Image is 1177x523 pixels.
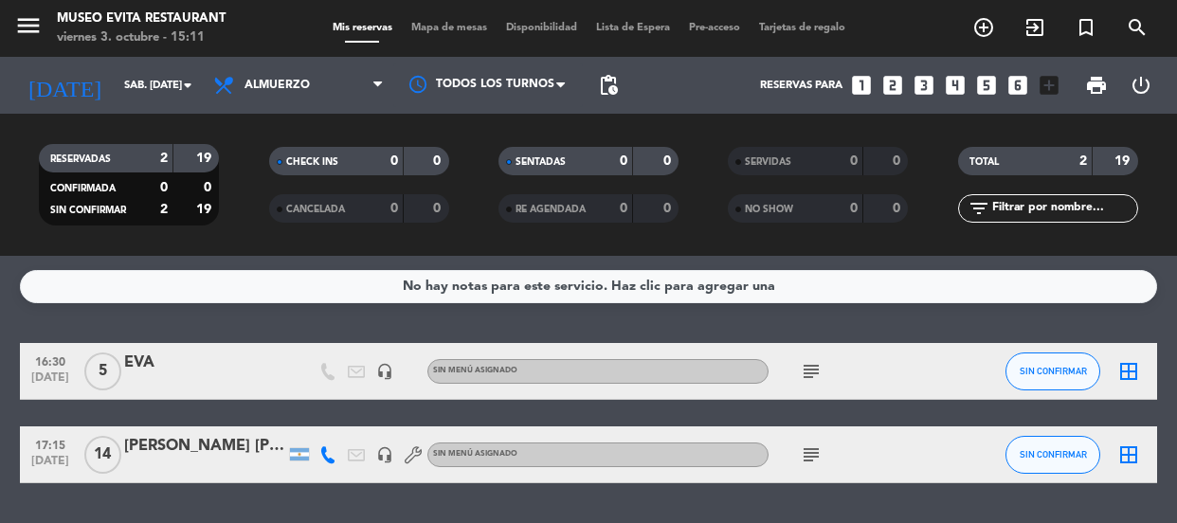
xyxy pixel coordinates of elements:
[1020,449,1087,460] span: SIN CONFIRMAR
[160,152,168,165] strong: 2
[124,434,285,459] div: [PERSON_NAME] [PERSON_NAME]
[14,11,43,46] button: menu
[27,433,74,455] span: 17:15
[497,23,587,33] span: Disponibilidad
[1075,16,1097,39] i: turned_in_not
[204,181,215,194] strong: 0
[745,205,793,214] span: NO SHOW
[376,446,393,463] i: headset_mic
[50,206,126,215] span: SIN CONFIRMAR
[1126,16,1149,39] i: search
[433,450,517,458] span: Sin menú asignado
[1130,74,1152,97] i: power_settings_new
[160,203,168,216] strong: 2
[433,202,444,215] strong: 0
[679,23,750,33] span: Pre-acceso
[27,350,74,371] span: 16:30
[800,360,823,383] i: subject
[974,73,999,98] i: looks_5
[990,198,1137,219] input: Filtrar por nombre...
[84,352,121,390] span: 5
[1005,73,1030,98] i: looks_6
[433,367,517,374] span: Sin menú asignado
[968,197,990,220] i: filter_list
[433,154,444,168] strong: 0
[403,276,775,298] div: No hay notas para este servicio. Haz clic para agregar una
[50,184,116,193] span: CONFIRMADA
[663,202,675,215] strong: 0
[597,74,620,97] span: pending_actions
[850,202,858,215] strong: 0
[1114,154,1133,168] strong: 19
[880,73,905,98] i: looks_two
[516,157,566,167] span: SENTADAS
[1085,74,1108,97] span: print
[1119,57,1164,114] div: LOG OUT
[286,205,345,214] span: CANCELADA
[1023,16,1046,39] i: exit_to_app
[402,23,497,33] span: Mapa de mesas
[124,351,285,375] div: EVA
[1005,352,1100,390] button: SIN CONFIRMAR
[516,205,586,214] span: RE AGENDADA
[57,28,226,47] div: viernes 3. octubre - 15:11
[760,80,842,92] span: Reservas para
[1079,154,1087,168] strong: 2
[1117,360,1140,383] i: border_all
[323,23,402,33] span: Mis reservas
[893,154,904,168] strong: 0
[620,202,627,215] strong: 0
[849,73,874,98] i: looks_one
[893,202,904,215] strong: 0
[750,23,855,33] span: Tarjetas de regalo
[14,11,43,40] i: menu
[912,73,936,98] i: looks_3
[745,157,791,167] span: SERVIDAS
[1005,436,1100,474] button: SIN CONFIRMAR
[84,436,121,474] span: 14
[196,152,215,165] strong: 19
[1037,73,1061,98] i: add_box
[1020,366,1087,376] span: SIN CONFIRMAR
[286,157,338,167] span: CHECK INS
[376,363,393,380] i: headset_mic
[943,73,968,98] i: looks_4
[969,157,999,167] span: TOTAL
[57,9,226,28] div: Museo Evita Restaurant
[620,154,627,168] strong: 0
[50,154,111,164] span: RESERVADAS
[14,64,115,106] i: [DATE]
[663,154,675,168] strong: 0
[27,371,74,393] span: [DATE]
[850,154,858,168] strong: 0
[196,203,215,216] strong: 19
[390,202,398,215] strong: 0
[176,74,199,97] i: arrow_drop_down
[160,181,168,194] strong: 0
[27,455,74,477] span: [DATE]
[390,154,398,168] strong: 0
[1117,443,1140,466] i: border_all
[800,443,823,466] i: subject
[972,16,995,39] i: add_circle_outline
[244,79,310,92] span: Almuerzo
[587,23,679,33] span: Lista de Espera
